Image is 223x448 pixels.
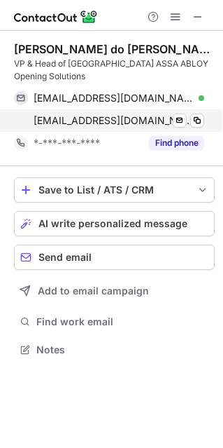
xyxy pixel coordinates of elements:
button: Reveal Button [149,136,204,150]
span: [EMAIL_ADDRESS][DOMAIN_NAME] [34,114,194,127]
span: Add to email campaign [38,285,149,297]
button: AI write personalized message [14,211,215,236]
button: Send email [14,245,215,270]
div: [PERSON_NAME] do [PERSON_NAME] [14,42,215,56]
span: Send email [38,252,92,263]
button: Notes [14,340,215,360]
img: ContactOut v5.3.10 [14,8,98,25]
div: VP & Head of [GEOGRAPHIC_DATA] ASSA ABLOY Opening Solutions [14,57,215,83]
span: [EMAIL_ADDRESS][DOMAIN_NAME] [34,92,194,104]
button: Add to email campaign [14,278,215,304]
div: Save to List / ATS / CRM [38,184,190,196]
button: Find work email [14,312,215,332]
span: Notes [36,344,209,356]
span: Find work email [36,315,209,328]
button: save-profile-one-click [14,177,215,203]
span: AI write personalized message [38,218,187,229]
